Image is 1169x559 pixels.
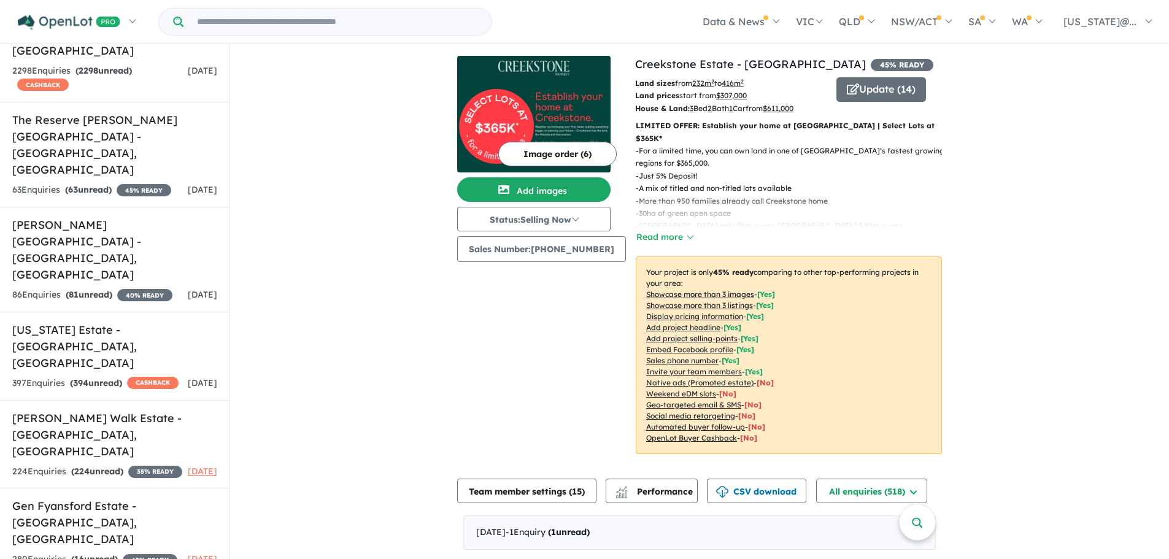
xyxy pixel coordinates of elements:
div: 224 Enquir ies [12,465,182,479]
u: Add project selling-points [646,334,738,343]
button: Read more [636,230,693,244]
span: 45 % READY [871,59,933,71]
u: Geo-targeted email & SMS [646,400,741,409]
u: OpenLot Buyer Cashback [646,433,737,442]
strong: ( unread) [66,289,112,300]
u: Weekend eDM slots [646,389,716,398]
p: start from [635,90,827,102]
span: [ Yes ] [745,367,763,376]
span: Performance [617,486,693,497]
button: CSV download [707,479,806,503]
h5: [PERSON_NAME][GEOGRAPHIC_DATA] - [GEOGRAPHIC_DATA] , [GEOGRAPHIC_DATA] [12,217,217,283]
span: [ Yes ] [736,345,754,354]
sup: 2 [711,78,714,85]
u: $ 307,000 [716,91,747,100]
img: Openlot PRO Logo White [18,15,120,30]
span: 45 % READY [117,184,171,196]
h5: [PERSON_NAME] Walk Estate - [GEOGRAPHIC_DATA] , [GEOGRAPHIC_DATA] [12,410,217,460]
u: Sales phone number [646,356,719,365]
img: download icon [716,486,728,498]
u: 232 m [692,79,714,88]
div: 2298 Enquir ies [12,64,188,93]
strong: ( unread) [70,377,122,388]
span: [US_STATE]@... [1063,15,1136,28]
span: 81 [69,289,79,300]
h5: Gen Fyansford Estate - [GEOGRAPHIC_DATA] , [GEOGRAPHIC_DATA] [12,498,217,547]
span: CASHBACK [127,377,179,389]
span: 15 [572,486,582,497]
button: Add images [457,177,611,202]
p: Bed Bath Car from [635,102,827,115]
b: Land sizes [635,79,675,88]
p: - A mix of titled and non-titled lots available [636,182,952,195]
span: [DATE] [188,289,217,300]
u: Automated buyer follow-up [646,422,745,431]
div: 63 Enquir ies [12,183,171,198]
p: - More than 950 families already call Creekstone home [636,195,952,207]
button: Update (14) [836,77,926,102]
strong: ( unread) [548,526,590,538]
p: - Just 5% Deposit! [636,170,952,182]
span: [No] [757,378,774,387]
button: Sales Number:[PHONE_NUMBER] [457,236,626,262]
span: [No] [740,433,757,442]
p: - [GEOGRAPHIC_DATA] only 2km away, [GEOGRAPHIC_DATA] 3.8km away, [GEOGRAPHIC_DATA] 29km away [636,220,952,245]
h5: The Reserve [PERSON_NAME][GEOGRAPHIC_DATA] - [GEOGRAPHIC_DATA] , [GEOGRAPHIC_DATA] [12,112,217,178]
u: Social media retargeting [646,411,735,420]
u: Showcase more than 3 listings [646,301,753,310]
span: 40 % READY [117,289,172,301]
span: [DATE] [188,184,217,195]
p: - 30ha of green open space [636,207,952,220]
b: 45 % ready [713,268,754,277]
span: [ Yes ] [722,356,739,365]
span: 394 [73,377,88,388]
span: [DATE] [188,377,217,388]
img: line-chart.svg [616,486,627,493]
p: from [635,77,827,90]
span: [No] [719,389,736,398]
u: 416 m [722,79,744,88]
span: [DATE] [188,65,217,76]
b: Land prices [635,91,679,100]
img: Creekstone Estate - Tarneit [457,80,611,172]
strong: ( unread) [71,466,123,477]
a: Creekstone Estate - Tarneit LogoCreekstone Estate - Tarneit [457,56,611,172]
span: 1 [551,526,556,538]
span: 2298 [79,65,98,76]
span: 224 [74,466,90,477]
u: 2 [708,104,712,113]
span: CASHBACK [17,79,69,91]
span: [No] [744,400,762,409]
span: [No] [748,422,765,431]
span: [DATE] [188,466,217,477]
button: All enquiries (518) [816,479,927,503]
button: Image order (6) [498,142,617,166]
u: 1 [729,104,733,113]
strong: ( unread) [75,65,132,76]
p: Your project is only comparing to other top-performing projects in your area: - - - - - - - - - -... [636,256,942,454]
button: Performance [606,479,698,503]
u: Display pricing information [646,312,743,321]
img: bar-chart.svg [615,490,628,498]
u: Embed Facebook profile [646,345,733,354]
span: - 1 Enquir y [506,526,590,538]
u: Native ads (Promoted estate) [646,378,754,387]
span: [ Yes ] [756,301,774,310]
u: $ 611,000 [763,104,793,113]
span: to [714,79,744,88]
span: [ Yes ] [723,323,741,332]
span: [ Yes ] [746,312,764,321]
h5: [US_STATE] Estate - [GEOGRAPHIC_DATA] , [GEOGRAPHIC_DATA] [12,322,217,371]
div: 397 Enquir ies [12,376,179,391]
b: House & Land: [635,104,690,113]
span: [No] [738,411,755,420]
p: - For a limited time, you can own land in one of [GEOGRAPHIC_DATA]’s fastest growing regions for ... [636,145,952,170]
div: [DATE] [463,515,936,550]
img: Creekstone Estate - Tarneit Logo [462,61,606,75]
u: 3 [690,104,693,113]
u: Invite your team members [646,367,742,376]
u: Showcase more than 3 images [646,290,754,299]
strong: ( unread) [65,184,112,195]
sup: 2 [741,78,744,85]
div: 86 Enquir ies [12,288,172,303]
